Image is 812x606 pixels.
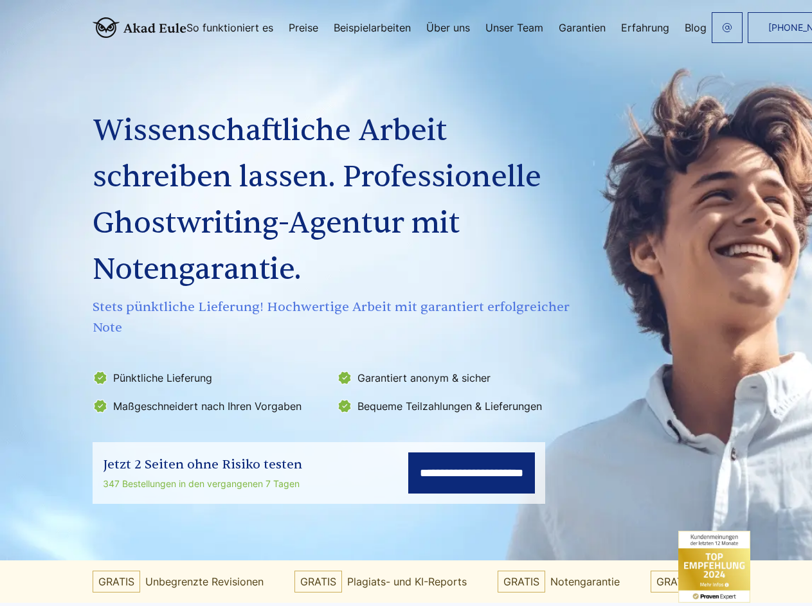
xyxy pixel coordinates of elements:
[93,17,186,38] img: logo
[337,396,573,416] li: Bequeme Teilzahlungen & Lieferungen
[337,368,573,388] li: Garantiert anonym & sicher
[93,297,576,338] span: Stets pünktliche Lieferung! Hochwertige Arbeit mit garantiert erfolgreicher Note
[550,571,620,592] span: Notengarantie
[103,476,302,492] div: 347 Bestellungen in den vergangenen 7 Tagen
[334,22,411,33] a: Beispielarbeiten
[559,22,606,33] a: Garantien
[186,22,273,33] a: So funktioniert es
[485,22,543,33] a: Unser Team
[93,108,576,293] h1: Wissenschaftliche Arbeit schreiben lassen. Professionelle Ghostwriting-Agentur mit Notengarantie.
[93,396,329,416] li: Maßgeschneidert nach Ihren Vorgaben
[498,571,545,593] span: GRATIS
[426,22,470,33] a: Über uns
[347,571,467,592] span: Plagiats- und KI-Reports
[289,22,318,33] a: Preise
[651,571,698,593] span: GRATIS
[93,368,329,388] li: Pünktliche Lieferung
[93,571,140,593] span: GRATIS
[145,571,264,592] span: Unbegrenzte Revisionen
[722,22,732,33] img: email
[294,571,342,593] span: GRATIS
[685,22,707,33] a: Blog
[103,454,302,475] div: Jetzt 2 Seiten ohne Risiko testen
[621,22,669,33] a: Erfahrung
